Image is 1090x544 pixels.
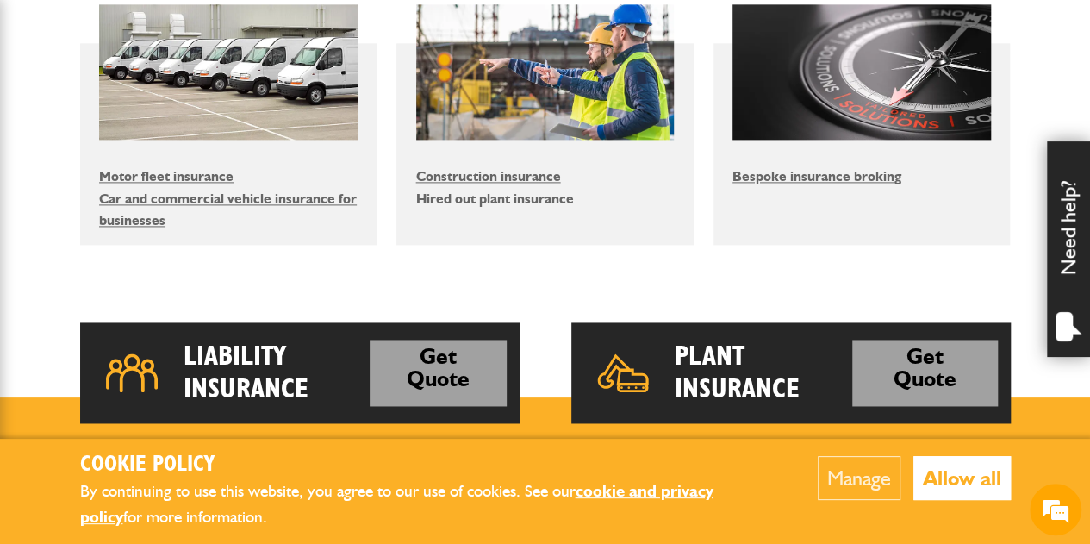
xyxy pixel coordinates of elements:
[416,168,561,184] a: Construction insurance
[913,456,1011,500] button: Allow all
[80,452,765,478] h2: Cookie Policy
[99,191,357,229] a: Car and commercial vehicle insurance for businesses
[90,97,290,120] div: Conversation(s)
[818,456,900,500] button: Manage
[184,340,371,406] h2: Liability Insurance
[99,4,358,140] img: Motor fleet insurance
[732,4,991,140] img: Bespoke insurance broking
[99,168,234,184] a: Motor fleet insurance
[732,168,901,184] a: Bespoke insurance broking
[416,191,574,207] a: Hired out plant insurance
[26,180,68,204] img: d_20077148190_operators_62643000001515001
[279,178,315,190] em: Just now
[1047,141,1090,357] div: Need help?
[85,171,248,194] span: JCB Insurance
[80,478,765,531] p: By continuing to use this website, you agree to our use of cookies. See our for more information.
[852,340,998,406] a: Get Quote
[283,9,324,50] div: Minimize live chat window
[80,481,713,528] a: cookie and privacy policy
[85,194,302,214] p: Hi, welcome to JCB Insurance, how may I help you?
[370,340,506,406] a: Get Quote
[416,4,675,140] img: Construction insurance
[675,340,852,406] h2: Plant Insurance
